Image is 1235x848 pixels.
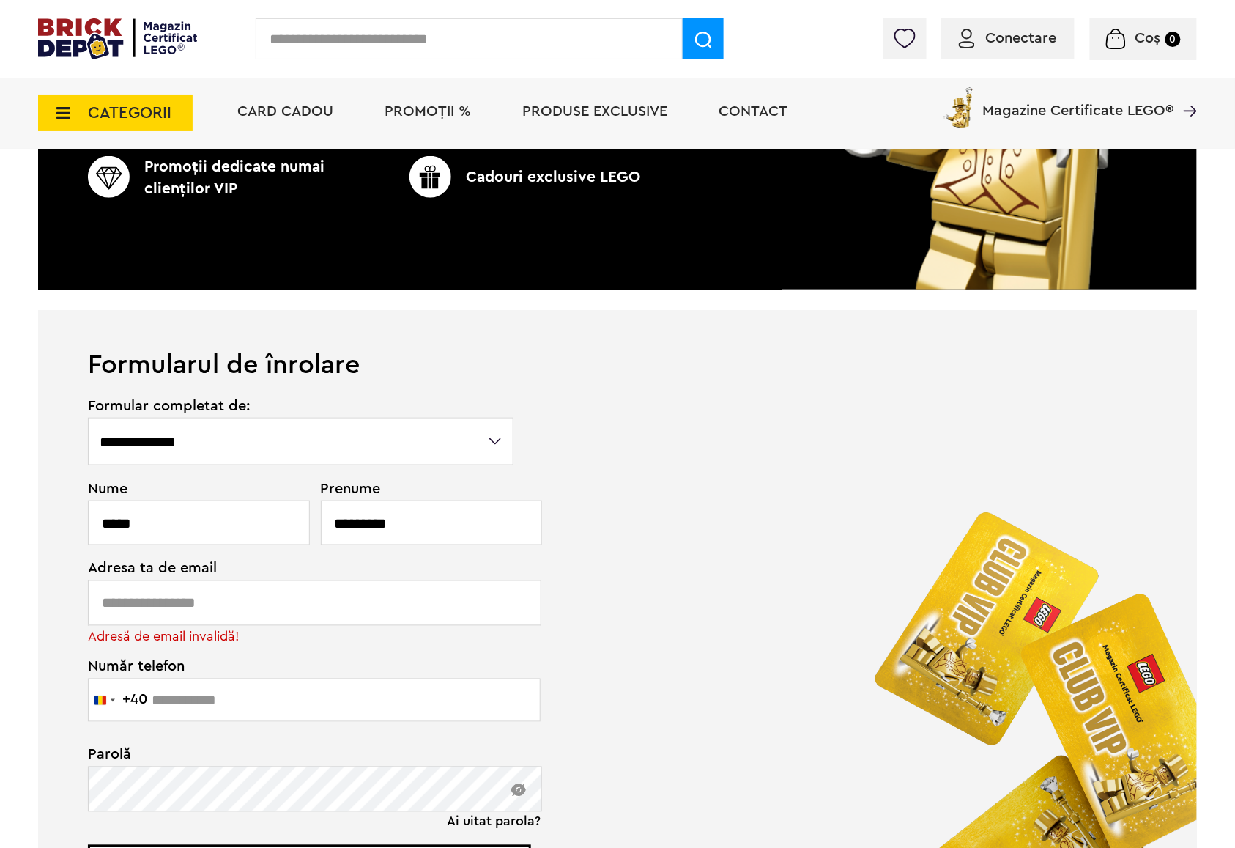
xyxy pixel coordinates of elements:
button: Selected country [89,679,147,721]
h1: Formularul de înrolare [38,310,1197,378]
a: Produse exclusive [522,104,667,119]
span: Parolă [88,748,515,762]
span: Prenume [321,482,516,496]
p: Cadouri exclusive LEGO [377,156,672,198]
a: Conectare [959,31,1057,45]
a: PROMOȚII % [385,104,471,119]
span: Magazine Certificate LEGO® [983,84,1174,118]
div: +40 [122,693,147,707]
span: Conectare [986,31,1057,45]
span: Formular completat de: [88,399,515,413]
p: Promoţii dedicate numai clienţilor VIP [88,156,383,200]
span: Număr telefon [88,641,515,674]
small: 0 [1165,32,1181,47]
span: Adresa ta de email [88,561,515,576]
img: CC_BD_Green_chek_mark [409,156,451,198]
span: Nume [88,482,302,496]
a: Card Cadou [237,104,333,119]
span: Coș [1135,31,1161,45]
a: Contact [719,104,787,119]
a: Magazine Certificate LEGO® [1174,84,1197,99]
a: Ai uitat parola? [447,814,541,829]
span: CATEGORII [88,105,171,121]
img: CC_BD_Green_chek_mark [88,156,130,198]
div: Adresă de email invalidă! [88,629,515,645]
